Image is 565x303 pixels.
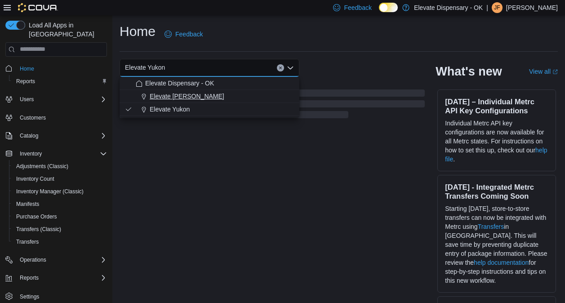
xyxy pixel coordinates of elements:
button: Close list of options [287,64,294,71]
button: Inventory Count [9,173,111,185]
a: help documentation [474,259,529,266]
span: Home [20,65,34,72]
span: Users [20,96,34,103]
span: Transfers (Classic) [13,224,107,235]
span: Adjustments (Classic) [13,161,107,172]
a: Manifests [13,199,43,209]
span: Manifests [16,201,39,208]
span: Purchase Orders [16,213,57,220]
a: help file [445,147,547,163]
span: Feedback [175,30,203,39]
span: Elevate Yukon [125,62,165,73]
span: Inventory Manager (Classic) [16,188,84,195]
span: Purchase Orders [13,211,107,222]
span: Operations [20,256,46,263]
button: Catalog [16,130,42,141]
span: Elevate [PERSON_NAME] [150,92,224,101]
span: Transfers [13,236,107,247]
span: Catalog [20,132,38,139]
svg: External link [552,69,558,75]
span: Settings [16,290,107,302]
div: Jaden Fortenberry [492,2,503,13]
button: Operations [16,254,50,265]
button: Inventory Manager (Classic) [9,185,111,198]
span: Manifests [13,199,107,209]
a: Reports [13,76,39,87]
img: Cova [18,3,58,12]
button: Home [2,62,111,75]
span: JF [494,2,500,13]
h3: [DATE] – Individual Metrc API Key Configurations [445,97,548,115]
p: Starting [DATE], store-to-store transfers can now be integrated with Metrc using in [GEOGRAPHIC_D... [445,204,548,285]
button: Reports [9,75,111,88]
span: Adjustments (Classic) [16,163,68,170]
span: Transfers [16,238,39,245]
button: Elevate Yukon [120,103,299,116]
button: Catalog [2,129,111,142]
a: Inventory Manager (Classic) [13,186,87,197]
a: Transfers (Classic) [13,224,65,235]
button: Transfers [9,236,111,248]
span: Reports [16,78,35,85]
p: | [486,2,488,13]
span: Transfers (Classic) [16,226,61,233]
span: Customers [20,114,46,121]
button: Reports [2,272,111,284]
a: Home [16,63,38,74]
button: Inventory [2,147,111,160]
button: Operations [2,254,111,266]
button: Reports [16,272,42,283]
a: Customers [16,112,49,123]
span: Inventory [16,148,107,159]
button: Adjustments (Classic) [9,160,111,173]
p: Elevate Dispensary - OK [414,2,483,13]
h2: What's new [436,64,502,79]
span: Inventory Manager (Classic) [13,186,107,197]
button: Settings [2,290,111,303]
button: Clear input [277,64,284,71]
span: Catalog [16,130,107,141]
span: Elevate Dispensary - OK [145,79,214,88]
span: Operations [16,254,107,265]
a: Transfers [13,236,42,247]
p: [PERSON_NAME] [506,2,558,13]
a: Settings [16,291,43,302]
span: Settings [20,293,39,300]
a: Transfers [478,223,504,230]
a: Purchase Orders [13,211,61,222]
h3: [DATE] - Integrated Metrc Transfers Coming Soon [445,183,548,201]
span: Inventory Count [16,175,54,183]
div: Choose from the following options [120,77,299,116]
button: Elevate [PERSON_NAME] [120,90,299,103]
button: Elevate Dispensary - OK [120,77,299,90]
span: Customers [16,112,107,123]
button: Customers [2,111,111,124]
button: Manifests [9,198,111,210]
span: Elevate Yukon [150,105,190,114]
span: Load All Apps in [GEOGRAPHIC_DATA] [25,21,107,39]
span: Reports [20,274,39,281]
button: Users [2,93,111,106]
span: Reports [16,272,107,283]
span: Reports [13,76,107,87]
span: Inventory Count [13,174,107,184]
a: Inventory Count [13,174,58,184]
p: Individual Metrc API key configurations are now available for all Metrc states. For instructions ... [445,119,548,164]
span: Inventory [20,150,42,157]
button: Transfers (Classic) [9,223,111,236]
a: View allExternal link [529,68,558,75]
h1: Home [120,22,156,40]
span: Users [16,94,107,105]
button: Inventory [16,148,45,159]
span: Feedback [344,3,371,12]
button: Users [16,94,37,105]
a: Feedback [161,25,206,43]
span: Home [16,63,107,74]
a: Adjustments (Classic) [13,161,72,172]
button: Purchase Orders [9,210,111,223]
input: Dark Mode [379,3,398,12]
